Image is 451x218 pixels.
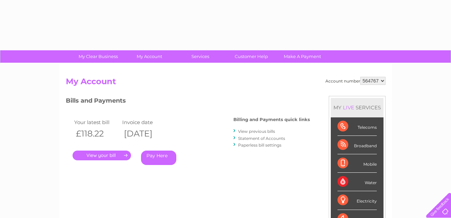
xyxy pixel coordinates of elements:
td: Your latest bill [73,118,121,127]
div: Mobile [337,154,377,173]
a: Services [173,50,228,63]
td: Invoice date [121,118,169,127]
div: Water [337,173,377,191]
div: LIVE [342,104,356,111]
a: Customer Help [224,50,279,63]
h4: Billing and Payments quick links [233,117,310,122]
a: Statement of Accounts [238,136,285,141]
a: . [73,151,131,160]
div: Telecoms [337,117,377,136]
th: £118.22 [73,127,121,141]
h2: My Account [66,77,386,90]
a: My Account [122,50,177,63]
th: [DATE] [121,127,169,141]
a: Paperless bill settings [238,143,281,148]
div: Electricity [337,191,377,210]
h3: Bills and Payments [66,96,310,108]
div: MY SERVICES [331,98,384,117]
a: View previous bills [238,129,275,134]
a: Make A Payment [275,50,330,63]
div: Broadband [337,136,377,154]
a: My Clear Business [71,50,126,63]
a: Pay Here [141,151,176,165]
div: Account number [325,77,386,85]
